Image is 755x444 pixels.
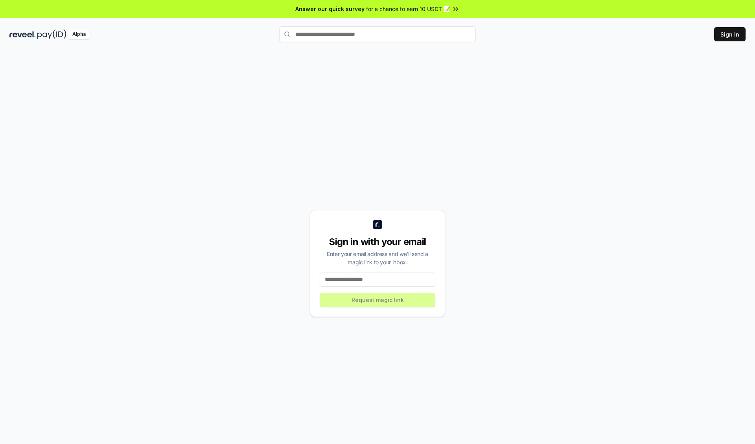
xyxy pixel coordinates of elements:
span: for a chance to earn 10 USDT 📝 [366,5,450,13]
img: reveel_dark [9,29,36,39]
div: Sign in with your email [320,236,435,248]
img: pay_id [37,29,66,39]
div: Enter your email address and we’ll send a magic link to your inbox. [320,250,435,266]
div: Alpha [68,29,90,39]
span: Answer our quick survey [295,5,365,13]
img: logo_small [373,220,382,229]
button: Sign In [714,27,746,41]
